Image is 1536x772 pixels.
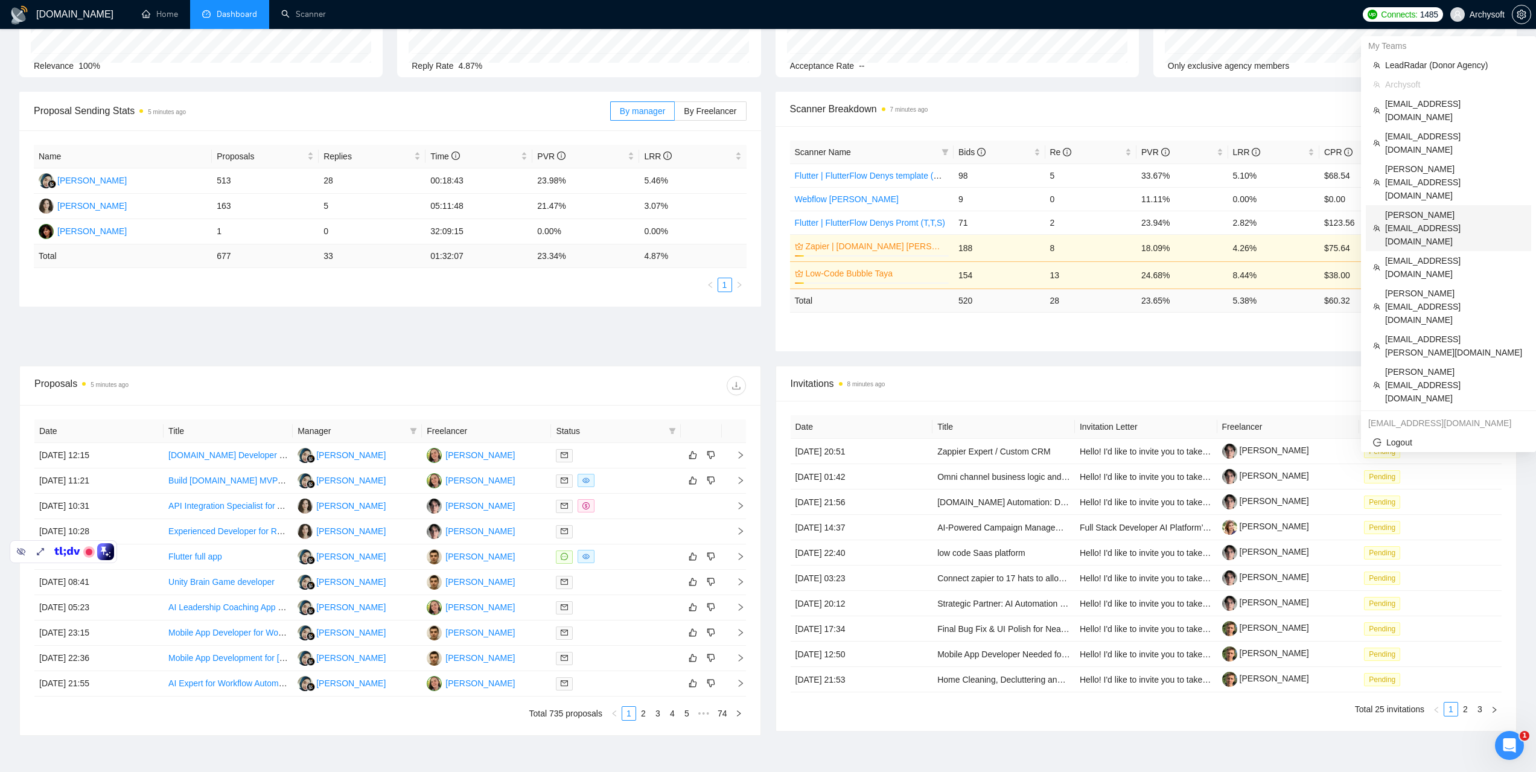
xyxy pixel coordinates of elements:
span: like [689,577,697,587]
div: [PERSON_NAME] [445,499,515,512]
span: [EMAIL_ADDRESS][DOMAIN_NAME] [1385,254,1524,281]
span: Pending [1364,572,1400,585]
img: DO [427,651,442,666]
a: Zappier Expert / Custom CRM [937,447,1051,456]
div: [PERSON_NAME] [57,225,127,238]
span: Pending [1364,597,1400,610]
iframe: Intercom live chat [1495,731,1524,760]
span: filter [666,422,678,440]
a: API Integration Specialist for Automation Platforms (Zapier, n8n, and Make etc) [168,501,464,511]
a: [PERSON_NAME] [1222,445,1309,455]
span: dislike [707,476,715,485]
span: team [1373,139,1380,147]
a: Pending [1364,649,1405,659]
a: Pending [1364,446,1405,456]
span: [PERSON_NAME][EMAIL_ADDRESS][DOMAIN_NAME] [1385,365,1524,405]
a: AB[PERSON_NAME] [427,450,515,459]
span: Pending [1364,496,1400,509]
img: c1v-k4X7GFmevqHfK5tak7MlxtSbPKOl5OVbRf_VwZ8pGGqGO9DRwrYjEkkcHab-B3 [1222,444,1237,459]
a: 5 [680,707,693,720]
span: 1 [1520,731,1529,741]
span: Reply Rate [412,61,453,71]
button: like [686,549,700,564]
span: filter [407,422,419,440]
a: 3 [1473,703,1487,716]
a: NA[PERSON_NAME] [39,175,127,185]
a: Home Cleaning, Decluttering and Organizing App Development [937,675,1174,684]
a: Pending [1364,497,1405,506]
div: [PERSON_NAME] [316,474,386,487]
span: mail [561,604,568,611]
span: info-circle [557,152,566,160]
li: Next Page [1487,702,1502,716]
span: dislike [707,628,715,637]
a: NA[PERSON_NAME] [298,678,386,687]
span: PVR [537,152,566,161]
button: dislike [704,676,718,691]
a: NA[PERSON_NAME] [298,475,386,485]
span: Proposals [217,150,305,163]
a: Connect zapier to 17 hats to allow automated text message [937,573,1159,583]
span: info-circle [1344,148,1353,156]
a: Webflow [PERSON_NAME] [795,194,899,204]
span: team [1373,81,1380,88]
li: 3 [1473,702,1487,716]
span: 4.87% [459,61,483,71]
span: Only exclusive agency members [1168,61,1290,71]
a: Strategic Partner: AI Automation Expert [937,599,1085,608]
span: Time [430,152,459,161]
div: [PERSON_NAME] [445,550,515,563]
td: 33.67% [1136,164,1228,187]
span: mail [561,629,568,636]
span: filter [669,427,676,435]
span: like [689,476,697,485]
span: Re [1050,147,1072,157]
span: Pending [1364,470,1400,483]
span: left [707,281,714,289]
a: AB[PERSON_NAME] [427,475,515,485]
span: mail [561,654,568,662]
div: [PERSON_NAME] [316,550,386,563]
span: dislike [707,552,715,561]
span: info-circle [1161,148,1170,156]
span: [PERSON_NAME][EMAIL_ADDRESS][DOMAIN_NAME] [1385,162,1524,202]
a: NA[PERSON_NAME] [298,627,386,637]
span: filter [939,143,951,161]
img: M [39,224,54,239]
span: Logout [1373,436,1524,449]
a: [PERSON_NAME] [1222,522,1309,531]
a: 1 [622,707,636,720]
span: setting [1512,10,1531,19]
span: team [1373,264,1380,271]
span: team [1373,107,1380,114]
button: like [686,575,700,589]
button: like [686,473,700,488]
span: 1485 [1420,8,1438,21]
span: team [1373,381,1380,389]
img: VS [427,499,442,514]
img: VS [427,524,442,539]
a: NA[PERSON_NAME] [298,576,386,586]
img: NA [298,473,313,488]
span: Pending [1364,546,1400,560]
li: 3 [651,706,665,721]
a: setting [1512,10,1531,19]
a: 3 [651,707,664,720]
div: [PERSON_NAME] [316,575,386,589]
span: info-circle [977,148,986,156]
span: PVR [1141,147,1170,157]
img: NA [298,549,313,564]
div: [PERSON_NAME] [445,474,515,487]
span: message [561,553,568,560]
span: mail [561,578,568,585]
span: Scanner Breakdown [790,101,1503,116]
td: 98 [954,164,1045,187]
div: [PERSON_NAME] [316,448,386,462]
a: [PERSON_NAME] [1222,623,1309,633]
img: AB [427,448,442,463]
span: team [1373,342,1380,349]
div: [PERSON_NAME] [316,601,386,614]
a: AB[PERSON_NAME] [427,602,515,611]
span: ••• [694,706,713,721]
div: [PERSON_NAME] [316,499,386,512]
